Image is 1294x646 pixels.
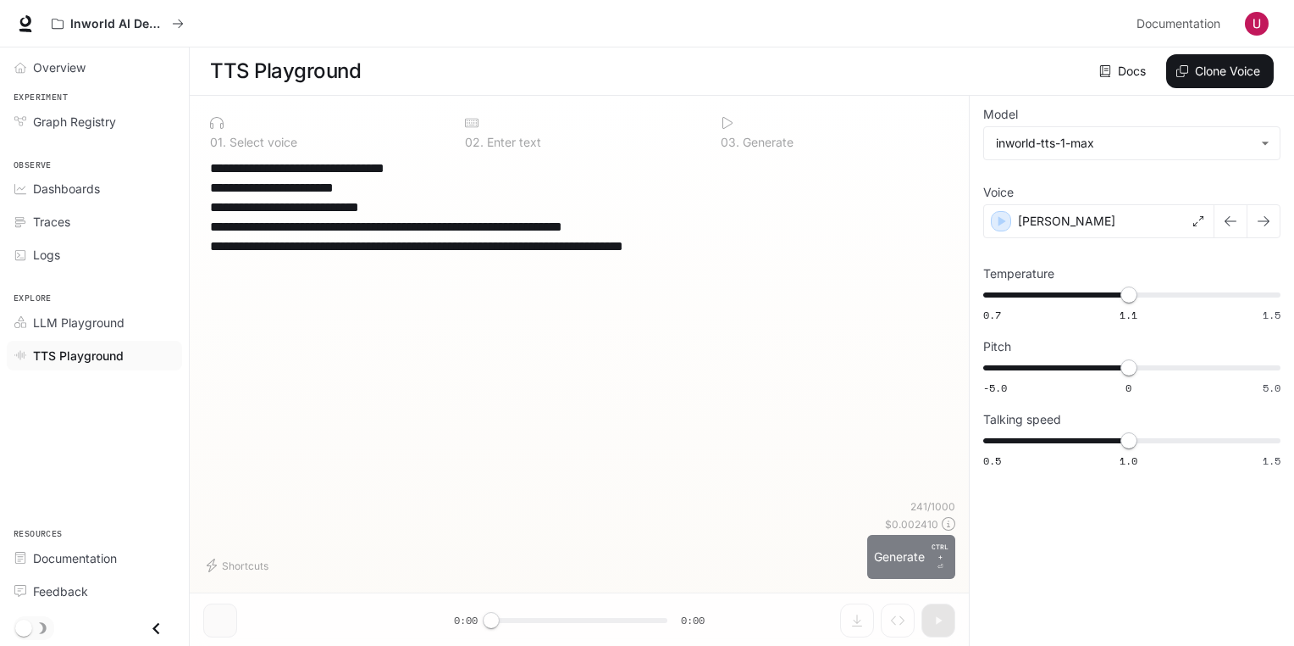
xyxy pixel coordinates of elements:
span: Dashboards [33,180,100,198]
span: 0.7 [983,308,1001,322]
a: LLM Playground [7,308,182,337]
span: 1.5 [1263,308,1280,322]
span: Documentation [1136,14,1220,35]
button: GenerateCTRL +⏎ [867,535,955,579]
a: Documentation [1130,7,1233,41]
a: Logs [7,240,182,270]
div: inworld-tts-1-max [996,135,1253,152]
p: Inworld AI Demos [70,17,165,31]
h1: TTS Playground [210,54,361,88]
a: Graph Registry [7,107,182,136]
span: TTS Playground [33,347,124,365]
button: User avatar [1240,7,1274,41]
p: [PERSON_NAME] [1018,213,1115,230]
span: 1.0 [1120,454,1137,468]
p: 0 3 . [721,136,739,148]
a: Documentation [7,543,182,573]
p: Select voice [226,136,297,148]
span: Traces [33,213,70,231]
button: Shortcuts [203,552,275,579]
span: Documentation [33,549,117,567]
button: All workspaces [44,7,191,41]
p: CTRL + [932,542,948,562]
div: inworld-tts-1-max [984,127,1280,159]
p: Pitch [983,341,1011,353]
span: 1.1 [1120,308,1137,322]
button: Close drawer [137,611,175,646]
a: Dashboards [7,174,182,203]
p: Generate [739,136,794,148]
a: Docs [1096,54,1153,88]
span: 0 [1125,381,1131,395]
p: Temperature [983,268,1054,280]
a: Traces [7,207,182,237]
span: Graph Registry [33,113,116,131]
span: Feedback [33,582,88,600]
span: 0.5 [983,454,1001,468]
p: Model [983,109,1018,120]
p: Talking speed [983,414,1061,426]
p: Enter text [484,136,541,148]
a: TTS Playground [7,341,182,370]
span: Logs [33,246,60,264]
span: -5.0 [983,381,1007,395]
button: Clone Voice [1166,54,1274,88]
span: Overview [33,58,86,76]
span: Dark mode toggle [15,618,32,637]
p: ⏎ [932,542,948,572]
p: 0 1 . [210,136,226,148]
p: $ 0.002410 [885,517,938,532]
span: 1.5 [1263,454,1280,468]
p: 241 / 1000 [910,499,955,514]
a: Feedback [7,576,182,606]
a: Overview [7,53,182,82]
p: Voice [983,187,1014,198]
span: 5.0 [1263,381,1280,395]
img: User avatar [1245,12,1269,36]
span: LLM Playground [33,314,124,331]
p: 0 2 . [465,136,484,148]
